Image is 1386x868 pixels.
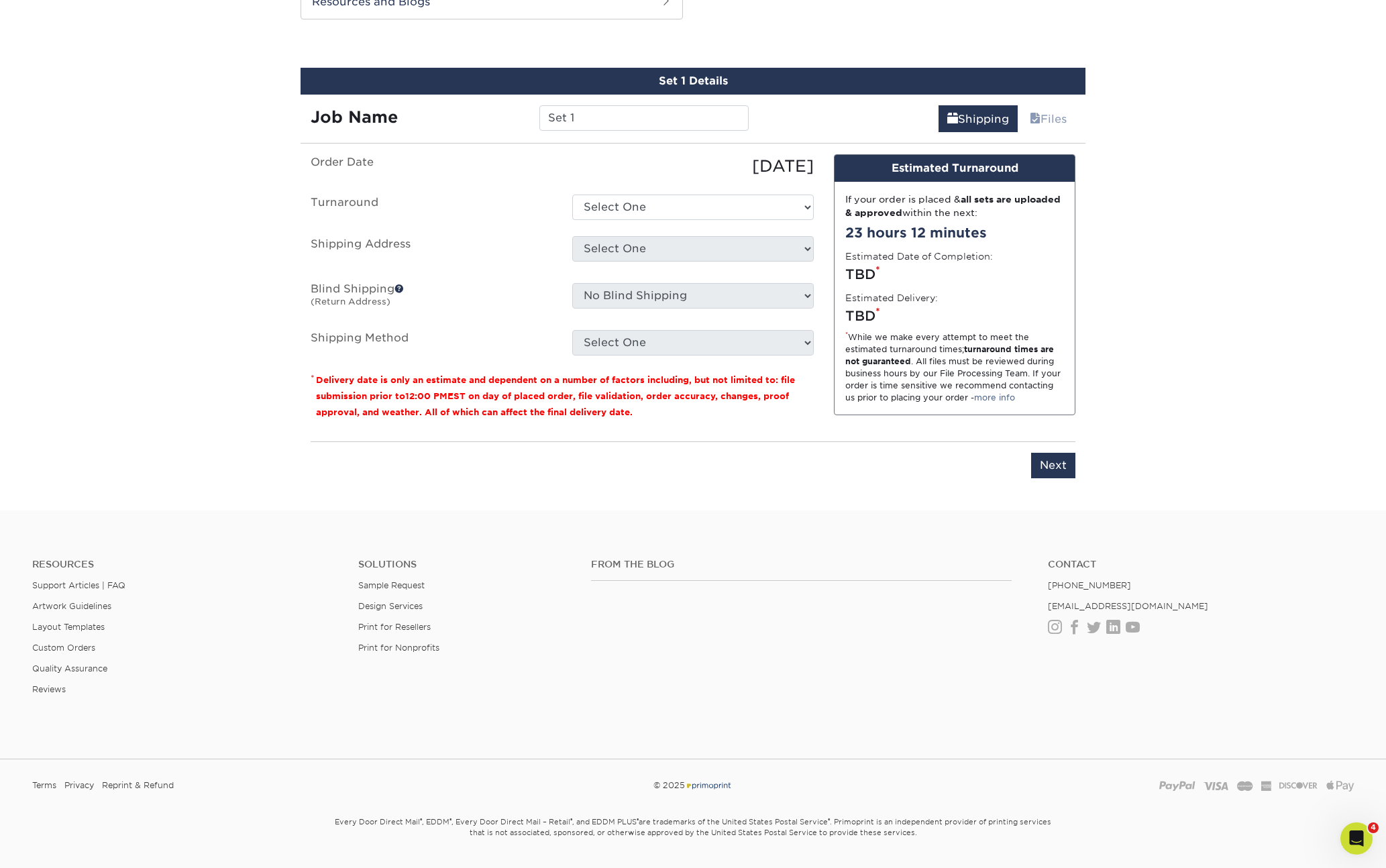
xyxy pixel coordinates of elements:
label: Turnaround [301,195,562,220]
strong: Job Name [311,107,398,127]
a: Privacy [64,775,94,796]
a: Reprint & Refund [102,775,174,796]
a: [PHONE_NUMBER] [1048,580,1131,590]
sup: ® [449,817,451,824]
a: Sample Request [358,580,425,590]
h4: Solutions [358,559,571,570]
input: Enter a job name [539,105,748,131]
div: [DATE] [562,154,824,178]
strong: turnaround times are not guaranteed [845,344,1054,366]
input: Next [1031,453,1075,478]
span: 12:00 PM [405,391,447,401]
div: TBD [845,306,1064,326]
small: (Return Address) [311,296,390,307]
sup: ® [637,817,639,824]
a: Terms [32,775,56,796]
label: Estimated Delivery: [845,291,938,305]
a: Artwork Guidelines [32,601,111,611]
a: Print for Nonprofits [358,643,439,653]
a: Shipping [939,105,1018,132]
a: Design Services [358,601,423,611]
a: more info [974,392,1015,402]
span: 4 [1368,822,1379,833]
a: Print for Resellers [358,622,431,632]
a: Contact [1048,559,1354,570]
a: Support Articles | FAQ [32,580,125,590]
a: Reviews [32,684,66,694]
span: shipping [947,113,958,125]
label: Shipping Address [301,236,562,267]
label: Shipping Method [301,330,562,356]
div: Estimated Turnaround [835,155,1075,182]
a: [EMAIL_ADDRESS][DOMAIN_NAME] [1048,601,1208,611]
div: © 2025 [470,775,917,796]
div: While we make every attempt to meet the estimated turnaround times; . All files must be reviewed ... [845,331,1064,404]
h4: Resources [32,559,338,570]
div: TBD [845,264,1064,284]
a: Custom Orders [32,643,95,653]
div: Set 1 Details [301,68,1085,95]
sup: ® [570,817,572,824]
img: Primoprint [685,780,732,790]
div: If your order is placed & within the next: [845,193,1064,220]
span: files [1030,113,1041,125]
sup: ® [420,817,422,824]
label: Estimated Date of Completion: [845,250,993,263]
a: Files [1021,105,1075,132]
label: Order Date [301,154,562,178]
iframe: Intercom live chat [1340,822,1373,855]
sup: ® [828,817,830,824]
h4: From the Blog [591,559,1012,570]
a: Layout Templates [32,622,105,632]
div: 23 hours 12 minutes [845,223,1064,243]
small: Delivery date is only an estimate and dependent on a number of factors including, but not limited... [316,375,795,417]
label: Blind Shipping [301,283,562,314]
a: Quality Assurance [32,663,107,673]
